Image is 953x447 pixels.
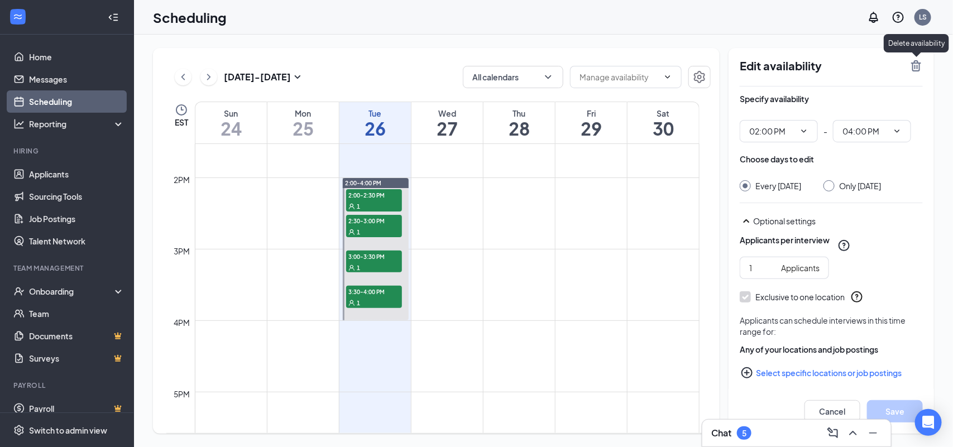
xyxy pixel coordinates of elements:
[29,397,124,420] a: PayrollCrown
[29,163,124,185] a: Applicants
[346,251,402,262] span: 3:00-3:30 PM
[628,119,699,138] h1: 30
[29,325,124,347] a: DocumentsCrown
[346,215,402,226] span: 2:30-3:00 PM
[580,71,659,83] input: Manage availability
[203,70,214,84] svg: ChevronRight
[175,117,188,128] span: EST
[13,263,122,273] div: Team Management
[29,185,124,208] a: Sourcing Tools
[195,102,267,143] a: August 24, 2025
[844,424,862,442] button: ChevronUp
[200,69,217,85] button: ChevronRight
[29,302,124,325] a: Team
[13,286,25,297] svg: UserCheck
[740,153,814,165] div: Choose days to edit
[411,108,483,119] div: Wed
[663,73,672,81] svg: ChevronDown
[693,70,706,84] svg: Settings
[804,400,860,422] button: Cancel
[175,103,188,117] svg: Clock
[740,214,923,228] div: Optional settings
[29,425,107,436] div: Switch to admin view
[29,90,124,113] a: Scheduling
[172,316,193,329] div: 4pm
[837,239,851,252] svg: QuestionInfo
[175,69,191,85] button: ChevronLeft
[740,214,753,228] svg: SmallChevronUp
[348,300,355,306] svg: User
[346,189,402,200] span: 2:00-2:30 PM
[892,11,905,24] svg: QuestionInfo
[463,66,563,88] button: All calendarsChevronDown
[411,102,483,143] a: August 27, 2025
[755,291,845,302] div: Exclusive to one location
[291,70,304,84] svg: SmallChevronDown
[483,102,555,143] a: August 28, 2025
[628,102,699,143] a: August 30, 2025
[555,119,627,138] h1: 29
[483,119,555,138] h1: 28
[824,424,842,442] button: ComposeMessage
[172,388,193,400] div: 5pm
[346,286,402,297] span: 3:30-4:00 PM
[884,34,949,52] div: Delete availability
[411,119,483,138] h1: 27
[29,68,124,90] a: Messages
[799,127,808,136] svg: ChevronDown
[919,12,927,22] div: LS
[755,180,801,191] div: Every [DATE]
[909,59,923,73] svg: TrashOutline
[12,11,23,22] svg: WorkstreamLogo
[29,46,124,68] a: Home
[357,264,360,272] span: 1
[867,11,880,24] svg: Notifications
[483,108,555,119] div: Thu
[740,344,923,355] div: Any of your locations and job postings
[893,127,902,136] svg: ChevronDown
[13,381,122,390] div: Payroll
[172,174,193,186] div: 2pm
[357,203,360,210] span: 1
[108,12,119,23] svg: Collapse
[348,229,355,235] svg: User
[267,102,339,143] a: August 25, 2025
[348,265,355,271] svg: User
[357,299,360,307] span: 1
[339,119,411,138] h1: 26
[555,108,627,119] div: Fri
[850,290,864,304] svg: QuestionInfo
[555,102,627,143] a: August 29, 2025
[688,66,711,88] button: Settings
[915,409,942,436] div: Open Intercom Messenger
[195,119,267,138] h1: 24
[267,108,339,119] div: Mon
[29,230,124,252] a: Talent Network
[740,93,809,104] div: Specify availability
[195,108,267,119] div: Sun
[339,102,411,143] a: August 26, 2025
[29,208,124,230] a: Job Postings
[628,108,699,119] div: Sat
[13,425,25,436] svg: Settings
[867,400,923,422] button: Save
[267,119,339,138] h1: 25
[864,424,882,442] button: Minimize
[543,71,554,83] svg: ChevronDown
[224,71,291,83] h3: [DATE] - [DATE]
[172,245,193,257] div: 3pm
[345,179,381,187] span: 2:00-4:00 PM
[740,234,830,246] div: Applicants per interview
[339,108,411,119] div: Tue
[839,180,881,191] div: Only [DATE]
[740,59,903,73] h2: Edit availability
[348,203,355,210] svg: User
[13,118,25,129] svg: Analysis
[740,366,754,379] svg: PlusCircle
[178,70,189,84] svg: ChevronLeft
[740,120,923,142] div: -
[357,228,360,236] span: 1
[13,146,122,156] div: Hiring
[29,286,115,297] div: Onboarding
